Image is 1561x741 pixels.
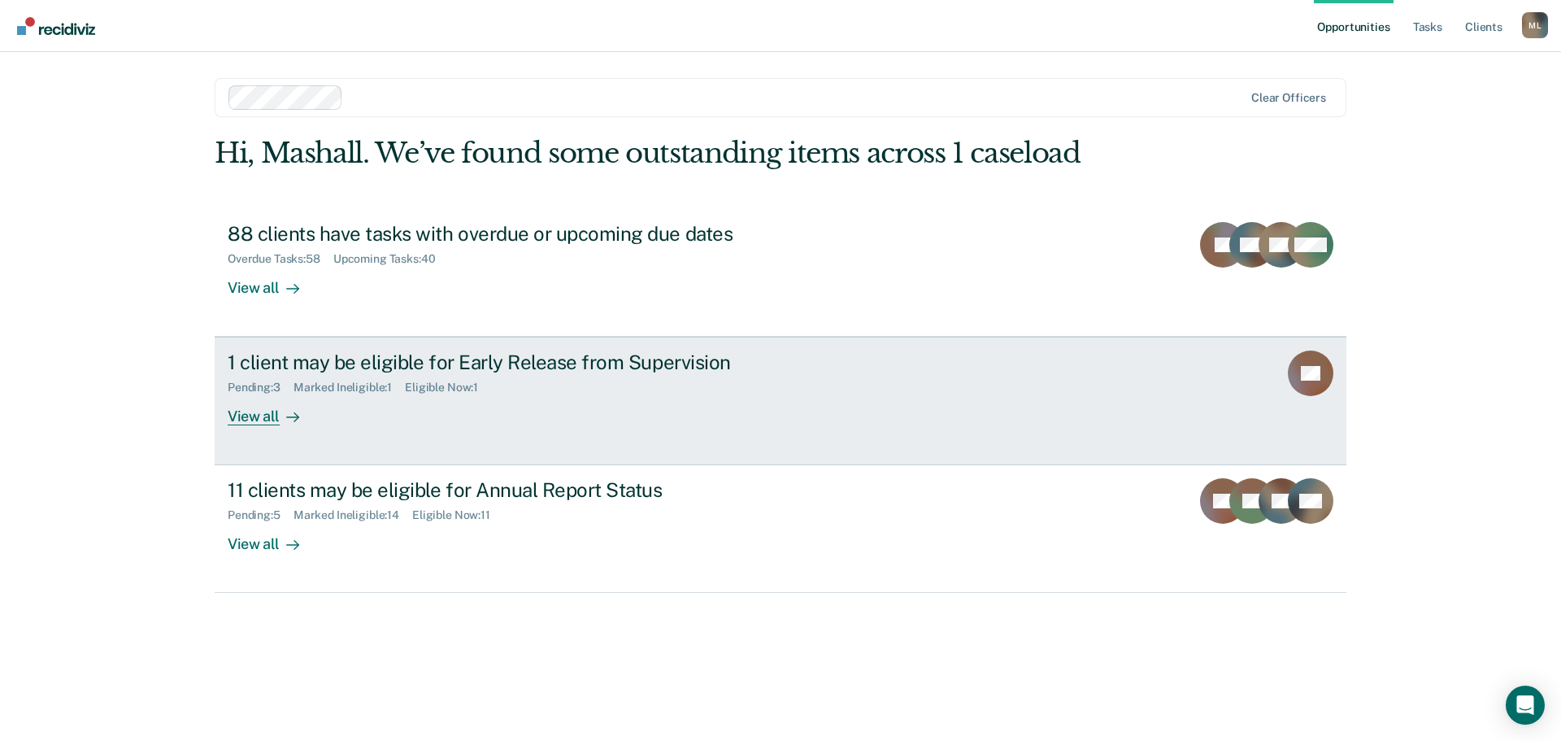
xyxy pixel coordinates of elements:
[405,381,491,394] div: Eligible Now : 1
[412,508,503,522] div: Eligible Now : 11
[333,252,449,266] div: Upcoming Tasks : 40
[228,222,798,246] div: 88 clients have tasks with overdue or upcoming due dates
[228,265,319,297] div: View all
[228,508,294,522] div: Pending : 5
[294,381,405,394] div: Marked Ineligible : 1
[1522,12,1548,38] div: M L
[17,17,95,35] img: Recidiviz
[294,508,412,522] div: Marked Ineligible : 14
[215,209,1346,337] a: 88 clients have tasks with overdue or upcoming due datesOverdue Tasks:58Upcoming Tasks:40View all
[215,337,1346,465] a: 1 client may be eligible for Early Release from SupervisionPending:3Marked Ineligible:1Eligible N...
[1506,686,1545,725] div: Open Intercom Messenger
[215,137,1120,170] div: Hi, Mashall. We’ve found some outstanding items across 1 caseload
[1251,91,1326,105] div: Clear officers
[228,252,333,266] div: Overdue Tasks : 58
[228,351,798,374] div: 1 client may be eligible for Early Release from Supervision
[215,465,1346,593] a: 11 clients may be eligible for Annual Report StatusPending:5Marked Ineligible:14Eligible Now:11Vi...
[1522,12,1548,38] button: Profile dropdown button
[228,381,294,394] div: Pending : 3
[228,478,798,502] div: 11 clients may be eligible for Annual Report Status
[228,522,319,554] div: View all
[228,394,319,426] div: View all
